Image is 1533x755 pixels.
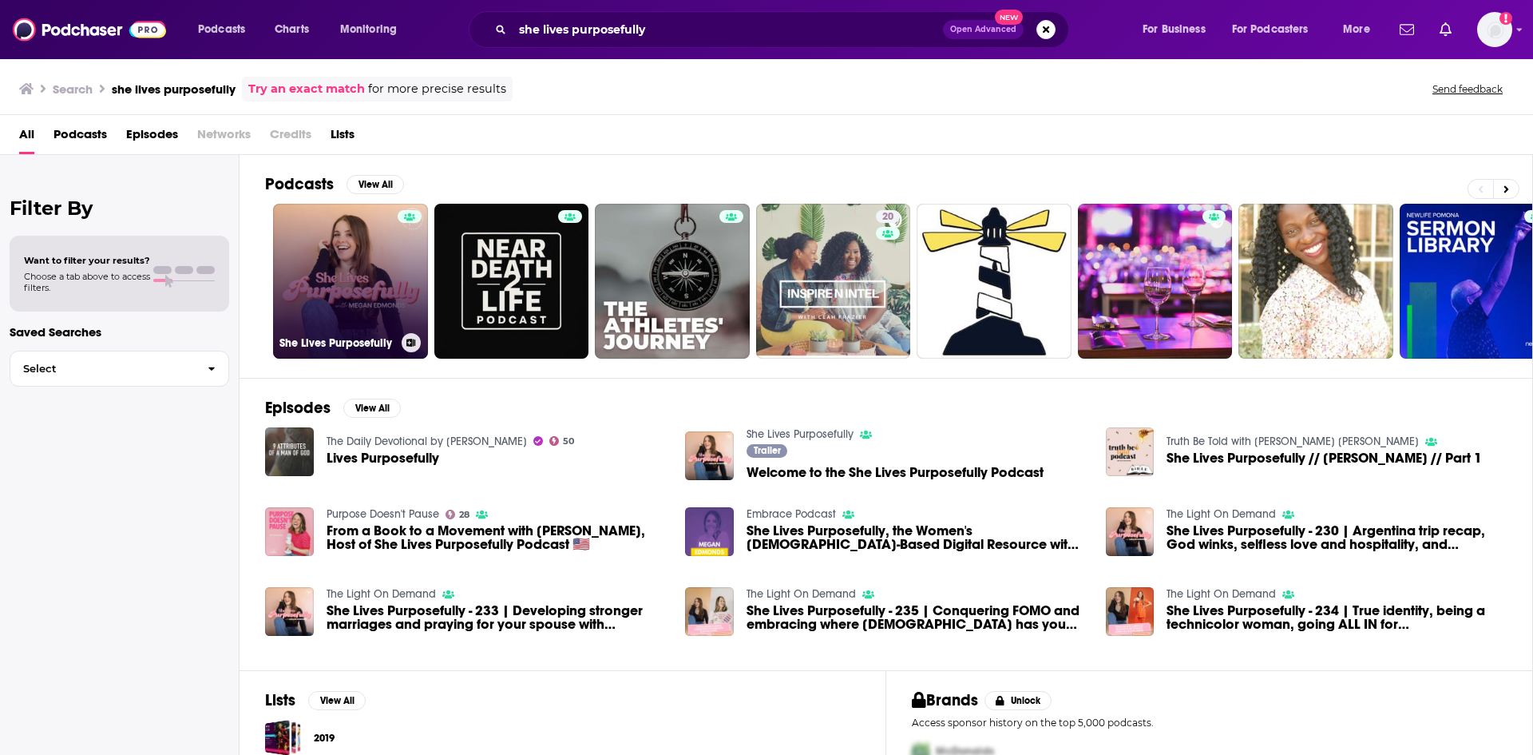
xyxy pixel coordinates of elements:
[308,691,366,710] button: View All
[10,364,195,374] span: Select
[943,20,1024,39] button: Open AdvancedNew
[329,17,418,42] button: open menu
[747,587,856,601] a: The Light On Demand
[563,438,574,445] span: 50
[112,81,236,97] h3: she lives purposefully
[347,175,404,194] button: View All
[327,451,439,465] a: Lives Purposefully
[754,446,781,455] span: Trailer
[10,324,229,340] p: Saved Searches
[1433,16,1458,43] a: Show notifications dropdown
[279,336,395,350] h3: She Lives Purposefully
[331,121,355,154] a: Lists
[24,271,150,293] span: Choose a tab above to access filters.
[368,80,506,98] span: for more precise results
[265,507,314,556] img: From a Book to a Movement with Megan Edmonds, Host of She Lives Purposefully Podcast 🇺🇸
[747,466,1044,479] a: Welcome to the She Lives Purposefully Podcast
[264,17,319,42] a: Charts
[1477,12,1512,47] button: Show profile menu
[950,26,1016,34] span: Open Advanced
[265,398,401,418] a: EpisodesView All
[747,604,1087,631] a: She Lives Purposefully - 235 | Conquering FOMO and embracing where God has you NOW with Hope Reag...
[1499,12,1512,25] svg: Add a profile image
[995,10,1024,25] span: New
[446,510,470,519] a: 28
[265,690,295,710] h2: Lists
[1428,82,1507,96] button: Send feedback
[340,18,397,41] span: Monitoring
[912,717,1507,729] p: Access sponsor history on the top 5,000 podcasts.
[1167,604,1507,631] a: She Lives Purposefully - 234 | True identity, being a technicolor woman, going ALL IN for Jesus w...
[327,587,436,601] a: The Light On Demand
[747,427,854,441] a: She Lives Purposefully
[273,204,428,359] a: She Lives Purposefully
[10,197,229,220] h2: Filter By
[275,18,309,41] span: Charts
[685,587,734,636] img: She Lives Purposefully - 235 | Conquering FOMO and embracing where God has you NOW with Hope Reag...
[265,690,366,710] a: ListsView All
[10,351,229,387] button: Select
[1232,18,1309,41] span: For Podcasters
[327,507,439,521] a: Purpose Doesn't Pause
[53,121,107,154] a: Podcasts
[197,121,251,154] span: Networks
[1167,587,1276,601] a: The Light On Demand
[459,511,469,519] span: 28
[747,524,1087,551] span: She Lives Purposefully, the Women's [DEMOGRAPHIC_DATA]-Based Digital Resource with [PERSON_NAME]
[747,524,1087,551] a: She Lives Purposefully, the Women's Bible-Based Digital Resource with Megan Edmonds
[265,174,404,194] a: PodcastsView All
[24,255,150,266] span: Want to filter your results?
[265,174,334,194] h2: Podcasts
[1222,17,1332,42] button: open menu
[1106,587,1155,636] img: She Lives Purposefully - 234 | True identity, being a technicolor woman, going ALL IN for Jesus w...
[1167,451,1482,465] span: She Lives Purposefully // [PERSON_NAME] // Part 1
[327,435,527,448] a: The Daily Devotional by Vince Miller
[1477,12,1512,47] span: Logged in as BenLaurro
[1167,604,1507,631] span: She Lives Purposefully - 234 | True identity, being a technicolor woman, going ALL IN for [DEMOGR...
[1167,524,1507,551] a: She Lives Purposefully - 230 | Argentina trip recap, God winks, selfless love and hospitality, an...
[1106,507,1155,556] img: She Lives Purposefully - 230 | Argentina trip recap, God winks, selfless love and hospitality, an...
[270,121,311,154] span: Credits
[248,80,365,98] a: Try an exact match
[513,17,943,42] input: Search podcasts, credits, & more...
[1167,435,1419,448] a: Truth Be Told with Alexis Monet Howell
[343,399,401,418] button: View All
[53,81,93,97] h3: Search
[187,17,266,42] button: open menu
[265,587,314,636] a: She Lives Purposefully - 233 | Developing stronger marriages and praying for your spouse with Ste...
[1332,17,1390,42] button: open menu
[327,524,667,551] span: From a Book to a Movement with [PERSON_NAME], Host of She Lives Purposefully Podcast 🇺🇸
[685,431,734,480] img: Welcome to the She Lives Purposefully Podcast
[1143,18,1206,41] span: For Business
[265,427,314,476] img: Lives Purposefully
[327,604,667,631] span: She Lives Purposefully - 233 | Developing stronger marriages and praying for your spouse with [PE...
[984,691,1052,710] button: Unlock
[484,11,1084,48] div: Search podcasts, credits, & more...
[549,436,575,446] a: 50
[747,604,1087,631] span: She Lives Purposefully - 235 | Conquering FOMO and embracing where [DEMOGRAPHIC_DATA] has you NOW...
[13,14,166,45] img: Podchaser - Follow, Share and Rate Podcasts
[1343,18,1370,41] span: More
[19,121,34,154] a: All
[912,690,978,710] h2: Brands
[1167,451,1482,465] a: She Lives Purposefully // Megan Edmonds // Part 1
[1106,427,1155,476] img: She Lives Purposefully // Megan Edmonds // Part 1
[685,507,734,556] img: She Lives Purposefully, the Women's Bible-Based Digital Resource with Megan Edmonds
[126,121,178,154] a: Episodes
[1477,12,1512,47] img: User Profile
